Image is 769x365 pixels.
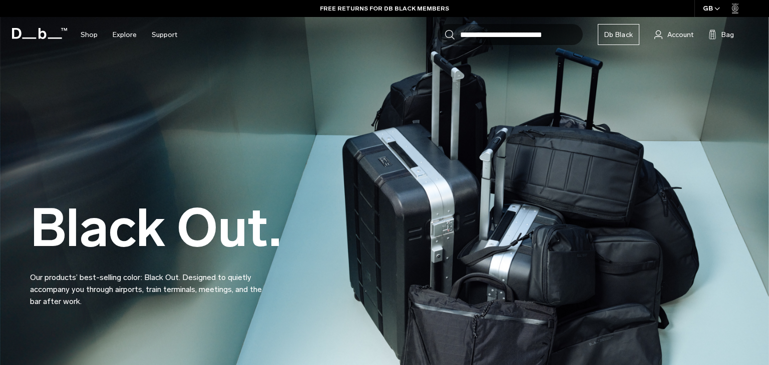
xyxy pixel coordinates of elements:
nav: Main Navigation [73,17,185,52]
span: Bag [721,29,734,40]
a: Account [654,28,693,40]
a: Explore [113,17,137,52]
button: Bag [708,28,734,40]
p: Our products’ best-selling color: Black Out. Designed to quietly accompany you through airports, ... [30,259,270,307]
span: Account [667,29,693,40]
a: FREE RETURNS FOR DB BLACK MEMBERS [320,4,449,13]
a: Shop [81,17,98,52]
a: Db Black [598,24,639,45]
h2: Black Out. [30,202,281,254]
a: Support [152,17,177,52]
